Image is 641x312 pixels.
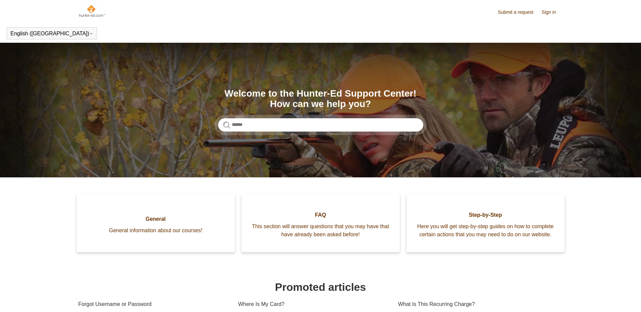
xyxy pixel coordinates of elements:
[242,194,400,252] a: FAQ This section will answer questions that you may have that have already been asked before!
[618,289,636,307] div: Live chat
[87,227,225,235] span: General information about our courses!
[218,89,423,109] h1: Welcome to the Hunter-Ed Support Center! How can we help you?
[406,194,565,252] a: Step-by-Step Here you will get step-by-step guides on how to complete certain actions that you ma...
[218,118,423,132] input: Search
[78,4,106,18] img: Hunter-Ed Help Center home page
[77,194,235,252] a: General General information about our courses!
[252,211,390,219] span: FAQ
[78,279,563,295] h1: Promoted articles
[498,9,540,16] a: Submit a request
[87,215,225,223] span: General
[252,222,390,239] span: This section will answer questions that you may have that have already been asked before!
[542,9,563,16] a: Sign in
[10,31,93,37] button: English ([GEOGRAPHIC_DATA])
[417,211,555,219] span: Step-by-Step
[417,222,555,239] span: Here you will get step-by-step guides on how to complete certain actions that you may need to do ...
